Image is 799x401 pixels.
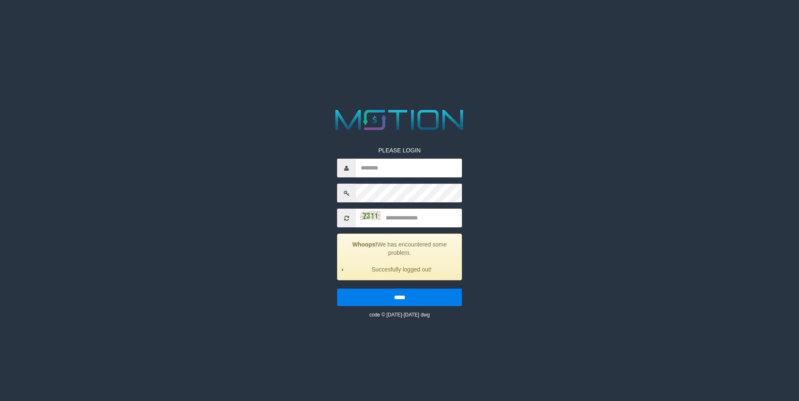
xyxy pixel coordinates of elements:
[352,241,377,248] strong: Whoops!
[348,265,455,274] li: Succesfully logged out!
[337,234,462,280] div: We has encountered some problem.
[369,312,429,318] small: code © [DATE]-[DATE] dwg
[360,212,381,220] img: captcha
[330,106,469,134] img: MOTION_logo.png
[337,146,462,154] p: PLEASE LOGIN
